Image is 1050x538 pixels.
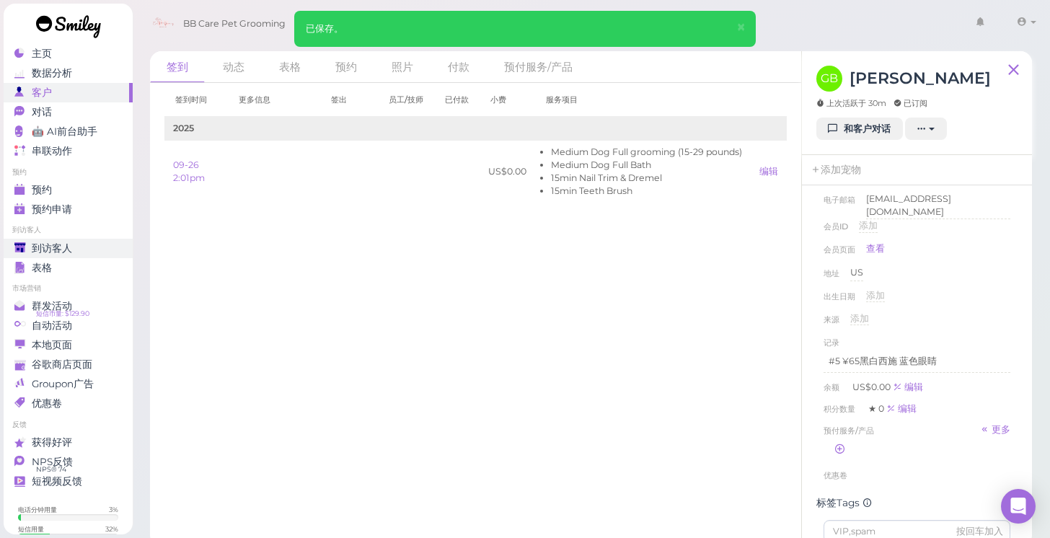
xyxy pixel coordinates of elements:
div: 32 % [105,524,118,534]
span: 短视频反馈 [32,475,82,488]
span: 本地页面 [32,339,72,351]
a: 09-26 2:01pm [173,159,205,183]
th: 服务项目 [535,83,751,117]
div: 记录 [824,335,839,350]
span: 添加 [866,290,885,301]
a: 本地页面 [4,335,133,355]
a: 签到 [150,51,205,83]
span: 群发活动 [32,300,72,312]
a: 编辑 [893,382,923,392]
div: 电话分钟用量 [18,505,57,514]
span: NPS反馈 [32,456,73,468]
span: 串联动作 [32,145,72,157]
a: 串联动作 [4,141,133,161]
a: 谷歌商店页面 [4,355,133,374]
span: 谷歌商店页面 [32,358,92,371]
span: 电子邮箱 [824,193,855,219]
span: 表格 [32,262,52,274]
a: 付款 [431,51,486,82]
a: 短视频反馈 [4,472,133,491]
input: 查询客户 [520,12,660,35]
span: 上次活跃于 30m [816,97,886,109]
span: 预约申请 [32,203,72,216]
span: ★ 0 [868,403,886,414]
a: 获得好评 [4,433,133,452]
a: Groupon广告 [4,374,133,394]
span: Groupon广告 [32,378,94,390]
a: 客户 [4,83,133,102]
span: 🤖 AI前台助手 [32,125,97,138]
a: 表格 [262,51,317,82]
span: × [736,17,746,38]
span: 自动活动 [32,319,72,332]
a: 预约申请 [4,200,133,219]
a: 预约 [4,180,133,200]
a: 到访客人 [4,239,133,258]
li: 15min Teeth Brush [551,185,742,198]
div: 编辑 [886,403,917,414]
span: 主页 [32,48,52,60]
th: 签到时间 [164,83,229,117]
span: 优惠卷 [32,397,62,410]
li: 市场营销 [4,283,133,294]
span: 预约 [32,184,52,196]
span: 数据分析 [32,67,72,79]
a: 🤖 AI前台助手 [4,122,133,141]
a: NPS反馈 NPS® 74 [4,452,133,472]
span: 获得好评 [32,436,72,449]
a: 优惠卷 [4,394,133,413]
li: 到访客人 [4,225,133,235]
span: 会员ID [824,219,848,242]
a: 主页 [4,44,133,63]
th: 签出 [320,83,378,117]
th: 更多信息 [228,83,320,117]
a: 群发活动 短信币量: $129.90 [4,296,133,316]
span: GB [816,66,842,92]
p: #5 ¥65黑白西施 蓝色眼睛 [829,355,1005,368]
a: 查看 [866,242,885,255]
span: 会员页面 [824,242,855,263]
h3: [PERSON_NAME] [850,66,991,91]
span: 添加 [859,220,878,231]
td: US$0.00 [480,141,535,203]
a: 更多 [980,423,1010,438]
li: 反馈 [4,420,133,430]
span: 优惠卷 [824,470,847,480]
a: 动态 [206,51,261,82]
th: 员工/技师 [378,83,434,117]
a: 添加宠物 [802,155,870,185]
a: 数据分析 [4,63,133,83]
div: 按回车加入 [956,525,1003,538]
a: 对话 [4,102,133,122]
span: 短信币量: $129.90 [36,308,89,319]
li: Medium Dog Full grooming (15-29 pounds) [551,146,742,159]
a: 预约 [319,51,374,82]
span: 余额 [824,382,842,392]
span: 预付服务/产品 [824,423,874,438]
div: [EMAIL_ADDRESS][DOMAIN_NAME] [866,193,1010,219]
b: 2025 [173,123,194,133]
span: 积分数量 [824,404,857,414]
button: Close [728,11,754,45]
a: 和客户对话 [816,118,903,141]
div: US [850,266,863,281]
span: 客户 [32,87,52,99]
th: 小费 [480,83,535,117]
span: 出生日期 [824,289,855,312]
a: 编辑 [759,166,778,177]
a: 自动活动 [4,316,133,335]
span: 到访客人 [32,242,72,255]
span: US$0.00 [852,382,893,392]
li: 15min Nail Trim & Dremel [551,172,742,185]
span: 已订阅 [894,97,927,109]
div: Open Intercom Messenger [1001,489,1036,524]
span: 来源 [824,312,839,335]
li: Medium Dog Full Bath [551,159,742,172]
span: BB Care Pet Grooming [183,4,286,44]
span: 地址 [824,266,839,289]
a: 表格 [4,258,133,278]
div: 短信用量 [18,524,44,534]
li: 预约 [4,167,133,177]
span: 添加 [850,313,869,324]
